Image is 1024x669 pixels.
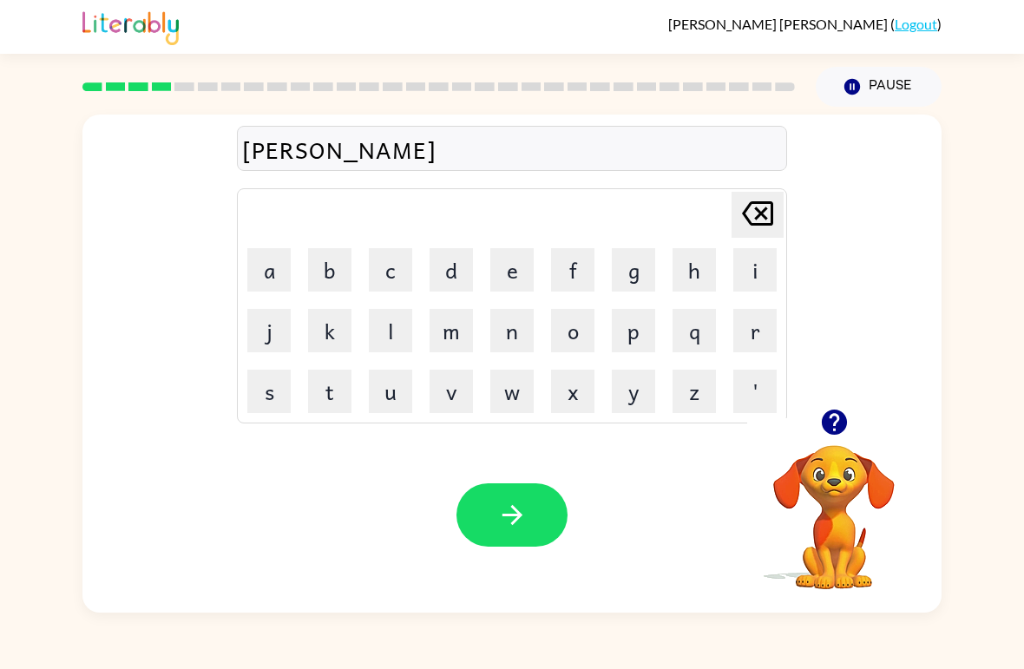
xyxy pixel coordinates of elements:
button: g [612,248,655,292]
button: q [673,309,716,352]
video: Your browser must support playing .mp4 files to use Literably. Please try using another browser. [747,418,921,592]
div: [PERSON_NAME] [242,131,782,167]
button: t [308,370,351,413]
button: i [733,248,777,292]
button: d [430,248,473,292]
button: n [490,309,534,352]
img: Literably [82,7,179,45]
button: y [612,370,655,413]
button: s [247,370,291,413]
button: h [673,248,716,292]
button: v [430,370,473,413]
button: c [369,248,412,292]
button: e [490,248,534,292]
button: x [551,370,594,413]
button: o [551,309,594,352]
button: ' [733,370,777,413]
a: Logout [895,16,937,32]
button: Pause [816,67,942,107]
button: f [551,248,594,292]
button: l [369,309,412,352]
button: j [247,309,291,352]
button: u [369,370,412,413]
span: [PERSON_NAME] [PERSON_NAME] [668,16,890,32]
button: p [612,309,655,352]
button: w [490,370,534,413]
button: k [308,309,351,352]
button: m [430,309,473,352]
div: ( ) [668,16,942,32]
button: z [673,370,716,413]
button: b [308,248,351,292]
button: a [247,248,291,292]
button: r [733,309,777,352]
